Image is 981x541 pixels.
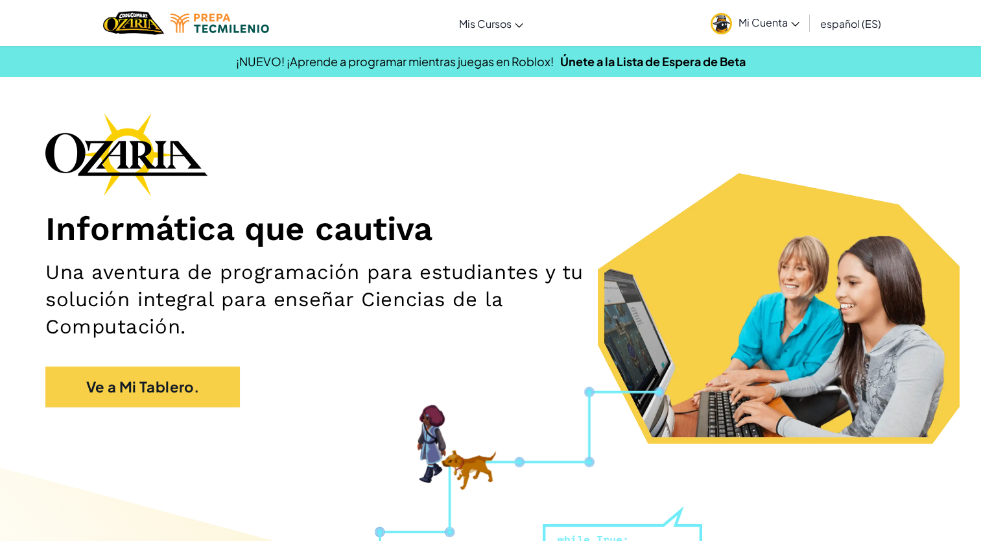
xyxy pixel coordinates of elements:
img: avatar [711,13,732,34]
img: Home [103,10,163,36]
img: Ozaria branding logo [45,113,207,196]
a: Ozaria by CodeCombat logo [103,10,163,36]
span: ¡NUEVO! ¡Aprende a programar mientras juegas en Roblox! [236,54,554,69]
a: español (ES) [814,6,888,41]
a: Mis Cursos [453,6,530,41]
h1: Informática que cautiva [45,209,936,249]
span: Mis Cursos [459,17,512,30]
img: Tecmilenio logo [171,14,269,33]
span: Mi Cuenta [739,16,799,29]
a: Mi Cuenta [704,3,806,43]
span: español (ES) [820,17,881,30]
h2: Una aventura de programación para estudiantes y tu solución integral para enseñar Ciencias de la ... [45,259,642,341]
a: Únete a la Lista de Espera de Beta [560,54,746,69]
a: Ve a Mi Tablero. [45,367,240,407]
